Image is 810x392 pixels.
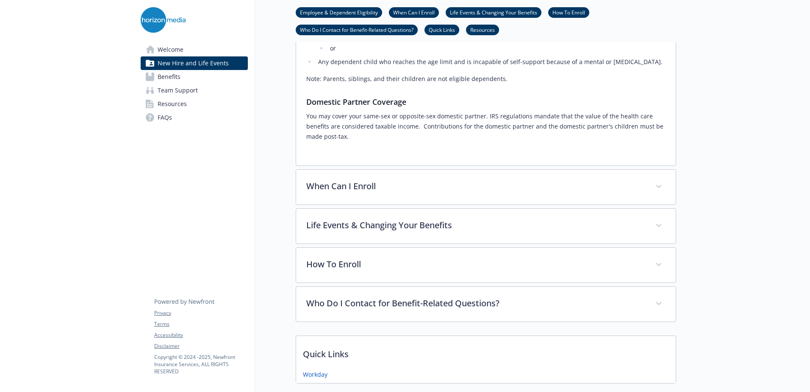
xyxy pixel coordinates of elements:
a: Resources [466,25,499,34]
span: New Hire and Life Events [158,56,229,70]
div: Life Events & Changing Your Benefits [296,209,676,244]
a: Privacy [154,309,247,317]
p: How To Enroll [306,258,645,271]
a: Terms [154,320,247,328]
p: You may cover your same-sex or opposite-sex domestic partner. IRS regulations mandate that the va... [306,111,666,142]
div: Who Do I Contact for Benefit-Related Questions? [296,287,676,322]
li: Any dependent child who reaches the age limit and is incapable of self-support because of a menta... [316,57,666,67]
span: Resources [158,97,187,111]
a: Who Do I Contact for Benefit-Related Questions? [296,25,418,34]
p: Life Events & Changing Your Benefits [306,219,645,232]
div: When Can I Enroll [296,170,676,204]
a: When Can I Enroll [389,8,439,16]
span: Benefits [158,70,180,84]
li: or [327,43,666,53]
a: Workday [303,370,327,379]
p: Note: Parents, siblings, and their children are not eligible dependents. [306,74,666,84]
div: How To Enroll [296,248,676,283]
a: How To Enroll [548,8,589,16]
span: Welcome [158,43,183,56]
span: FAQs [158,111,172,124]
a: Team Support [141,84,248,97]
p: Quick Links [296,336,676,367]
a: Employee & Dependent Eligibility [296,8,382,16]
a: Accessibility [154,331,247,339]
a: Welcome [141,43,248,56]
a: Disclaimer [154,342,247,350]
p: When Can I Enroll [306,180,645,193]
p: Who Do I Contact for Benefit-Related Questions? [306,297,645,310]
a: Benefits [141,70,248,84]
a: New Hire and Life Events [141,56,248,70]
span: Team Support [158,84,198,97]
a: Resources [141,97,248,111]
a: Quick Links [424,25,459,34]
h3: Domestic Partner Coverage [306,96,666,108]
a: FAQs [141,111,248,124]
p: Copyright © 2024 - 2025 , Newfront Insurance Services, ALL RIGHTS RESERVED [154,353,247,375]
a: Life Events & Changing Your Benefits [446,8,541,16]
